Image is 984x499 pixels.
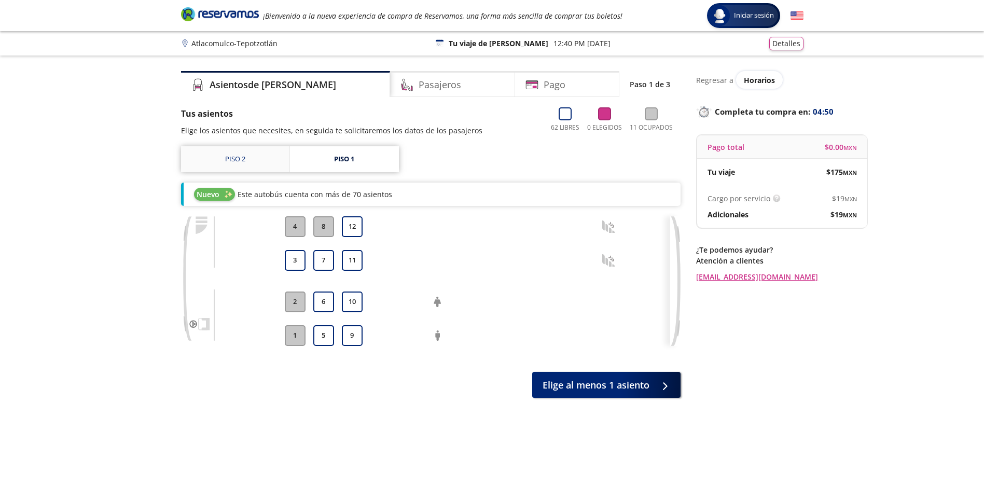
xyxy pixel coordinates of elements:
h4: Pasajeros [419,78,461,92]
span: $ 19 [832,193,857,204]
span: Horarios [744,75,775,85]
button: English [791,9,803,22]
a: Brand Logo [181,6,259,25]
p: Pago total [708,142,744,153]
button: Elige al menos 1 asiento [532,372,681,398]
span: $ 19 [830,209,857,220]
p: Completa tu compra en : [696,104,867,119]
button: 9 [342,325,363,346]
i: Brand Logo [181,6,259,22]
button: 4 [285,216,306,237]
span: Elige al menos 1 asiento [543,378,649,392]
a: Piso 1 [290,146,399,172]
h4: Pago [544,78,565,92]
p: Este autobús cuenta con más de 70 asientos [238,189,392,200]
button: Detalles [769,37,803,50]
small: MXN [843,169,857,176]
p: Atlacomulco - Tepotzotlán [191,38,278,49]
small: MXN [843,144,857,151]
p: 11 Ocupados [630,123,673,132]
em: ¡Bienvenido a la nueva experiencia de compra de Reservamos, una forma más sencilla de comprar tus... [263,11,622,21]
p: Regresar a [696,75,733,86]
a: Piso 2 [181,146,289,172]
p: Elige los asientos que necesites, en seguida te solicitaremos los datos de los pasajeros [181,125,482,136]
button: 11 [342,250,363,271]
iframe: Messagebird Livechat Widget [924,439,974,489]
p: ¿Te podemos ayudar? [696,244,867,255]
button: 12 [342,216,363,237]
button: 7 [313,250,334,271]
p: Paso 1 de 3 [630,79,670,90]
button: 1 [285,325,306,346]
p: Atención a clientes [696,255,867,266]
span: Iniciar sesión [730,10,778,21]
button: 2 [285,292,306,312]
p: 0 Elegidos [587,123,622,132]
button: 10 [342,292,363,312]
small: MXN [844,195,857,203]
span: 04:50 [813,106,834,118]
small: MXN [843,211,857,219]
p: 62 Libres [551,123,579,132]
span: $ 175 [826,167,857,177]
p: 12:40 PM [DATE] [553,38,611,49]
button: 6 [313,292,334,312]
button: 8 [313,216,334,237]
p: Tus asientos [181,107,482,120]
div: Piso 1 [334,154,354,164]
span: $ 0.00 [825,142,857,153]
p: Tu viaje de [PERSON_NAME] [449,38,548,49]
button: 3 [285,250,306,271]
p: Cargo por servicio [708,193,770,204]
p: Tu viaje [708,167,735,177]
h4: Asientos de [PERSON_NAME] [210,78,336,92]
a: [EMAIL_ADDRESS][DOMAIN_NAME] [696,271,867,282]
button: 5 [313,325,334,346]
p: Adicionales [708,209,749,220]
span: Nuevo [197,189,219,200]
div: Regresar a ver horarios [696,71,867,89]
